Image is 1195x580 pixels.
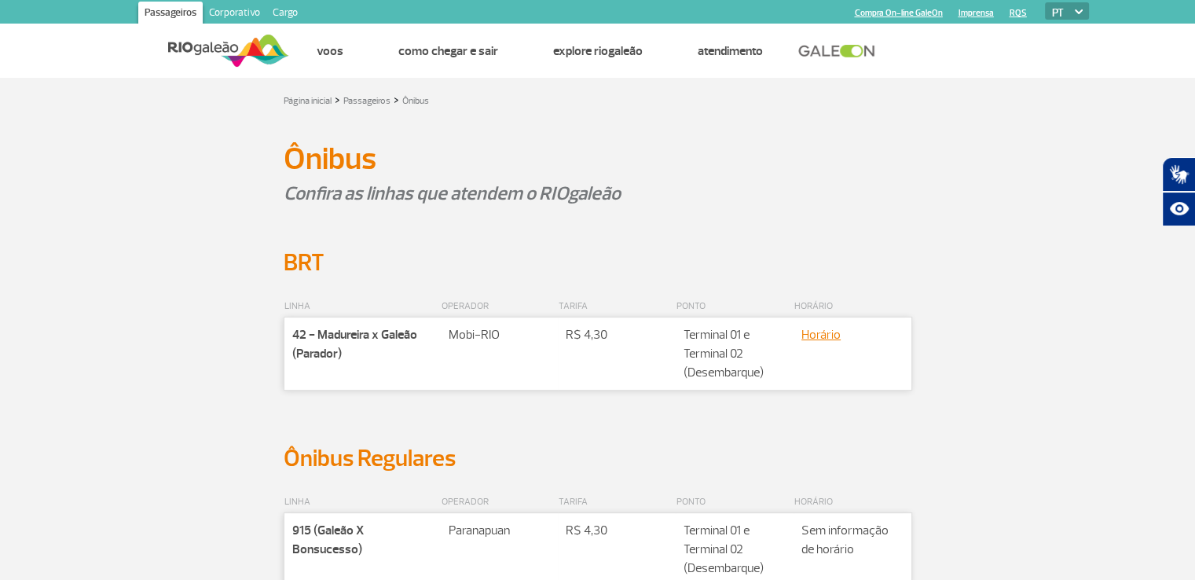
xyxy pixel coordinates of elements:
h1: Ônibus [284,145,912,172]
a: Corporativo [203,2,266,27]
div: Plugin de acessibilidade da Hand Talk. [1162,157,1195,226]
a: Imprensa [959,8,994,18]
a: Voos [317,43,343,59]
a: RQS [1010,8,1027,18]
p: R$ 4,30 [566,521,668,540]
strong: 42 - Madureira x Galeão (Parador) [292,327,417,362]
a: Explore RIOgaleão [553,43,643,59]
h2: BRT [284,248,912,277]
p: HORÁRIO [794,493,911,512]
a: Cargo [266,2,304,27]
a: Página inicial [284,95,332,107]
a: Passageiros [138,2,203,27]
strong: 915 (Galeão X Bonsucesso) [292,523,364,557]
th: PONTO [676,296,794,318]
p: Mobi-RIO [449,325,550,344]
th: PONTO [676,492,794,513]
p: Paranapuan [449,521,550,540]
p: Confira as linhas que atendem o RIOgaleão [284,180,912,207]
p: R$ 4,30 [566,325,668,344]
a: Como chegar e sair [398,43,498,59]
h2: Ônibus Regulares [284,444,912,473]
a: > [335,90,340,108]
p: LINHA [284,493,440,512]
p: OPERADOR [442,493,557,512]
a: > [394,90,399,108]
a: Horário [801,327,841,343]
p: HORÁRIO [794,297,911,316]
button: Abrir tradutor de língua de sinais. [1162,157,1195,192]
p: OPERADOR [442,297,557,316]
p: TARIFA [559,297,675,316]
button: Abrir recursos assistivos. [1162,192,1195,226]
td: Terminal 01 e Terminal 02 (Desembarque) [676,318,794,391]
a: Compra On-line GaleOn [855,8,943,18]
a: Atendimento [698,43,763,59]
a: Ônibus [402,95,429,107]
a: Passageiros [343,95,390,107]
p: Sem informação de horário [801,521,904,559]
p: LINHA [284,297,440,316]
th: TARIFA [558,492,676,513]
